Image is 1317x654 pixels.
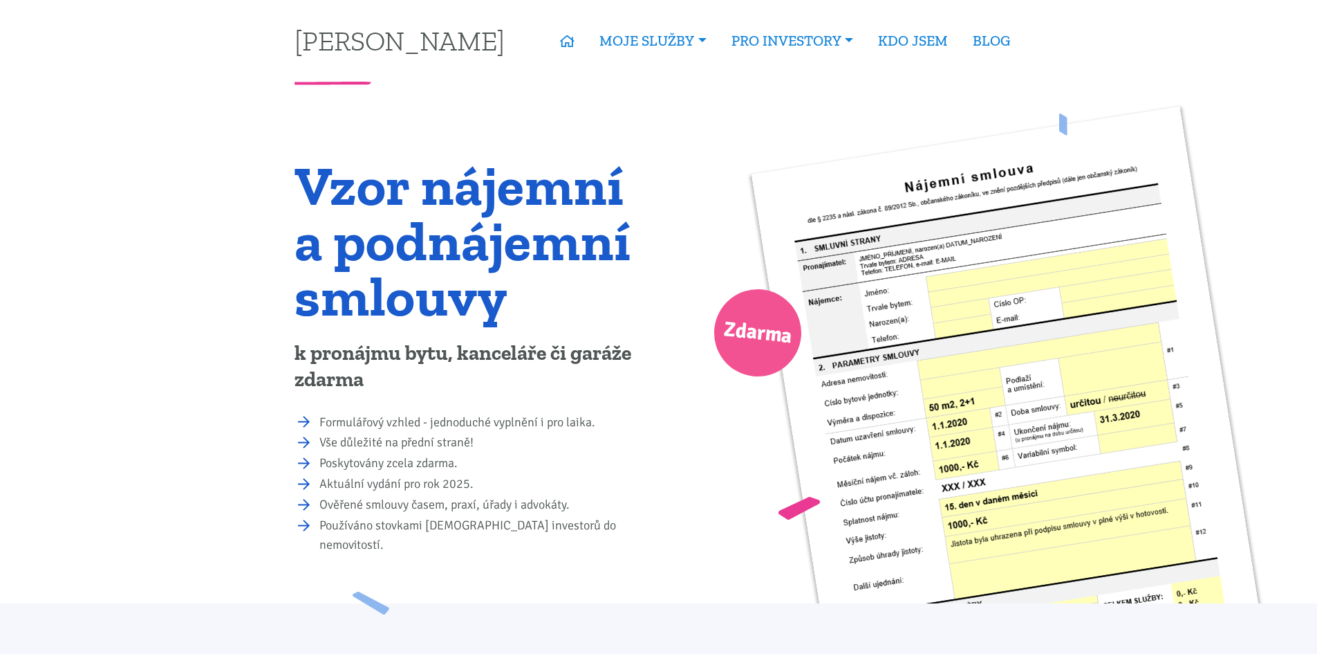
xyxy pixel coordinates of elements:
li: Používáno stovkami [DEMOGRAPHIC_DATA] investorů do nemovitostí. [319,516,649,555]
li: Formulářový vzhled - jednoduché vyplnění i pro laika. [319,413,649,433]
p: k pronájmu bytu, kanceláře či garáže zdarma [295,340,649,393]
li: Poskytovány zcela zdarma. [319,454,649,473]
a: BLOG [960,25,1022,57]
li: Aktuální vydání pro rok 2025. [319,475,649,494]
span: Zdarma [722,311,794,355]
li: Vše důležité na přední straně! [319,433,649,453]
a: PRO INVESTORY [719,25,866,57]
h1: Vzor nájemní a podnájemní smlouvy [295,158,649,324]
li: Ověřené smlouvy časem, praxí, úřady i advokáty. [319,496,649,515]
a: [PERSON_NAME] [295,27,505,54]
a: MOJE SLUŽBY [587,25,718,57]
a: KDO JSEM [866,25,960,57]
